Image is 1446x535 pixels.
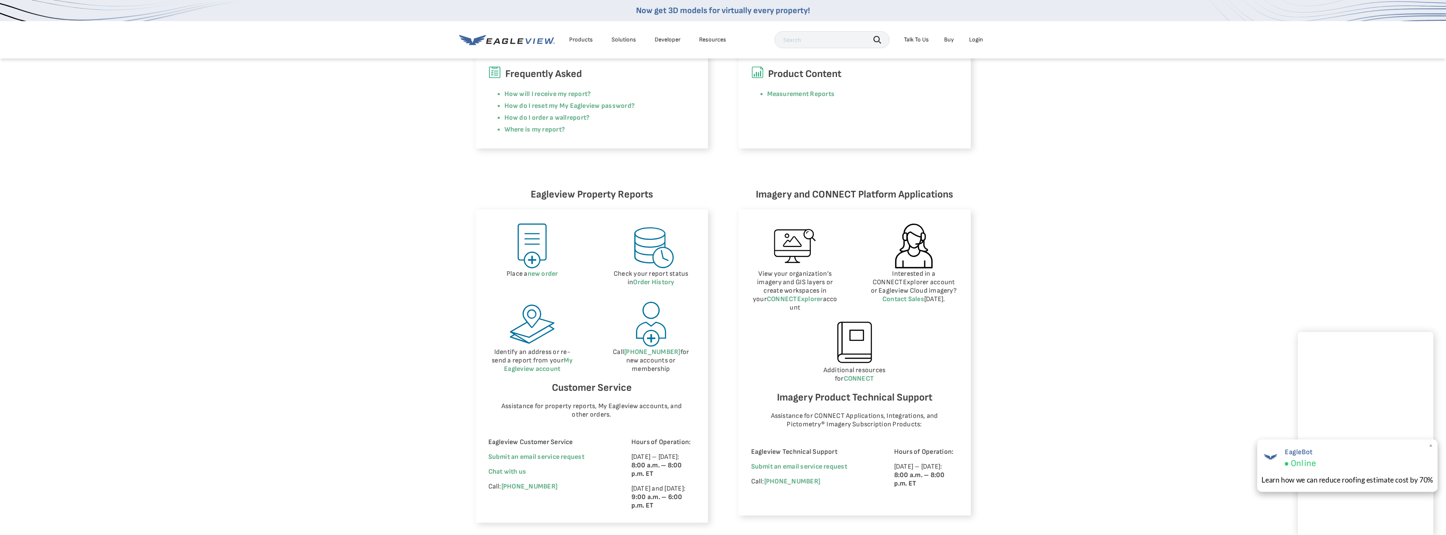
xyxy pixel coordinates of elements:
div: Login [969,36,983,44]
p: [DATE] – [DATE]: [894,463,958,488]
h6: Product Content [751,66,958,82]
h6: Eagleview Property Reports [476,187,708,203]
a: Where is my report? [504,126,565,134]
a: Measurement Reports [767,90,835,98]
strong: 8:00 a.m. – 8:00 p.m. ET [894,471,945,488]
p: Assistance for CONNECT Applications, Integrations, and Pictometry® Imagery Subscription Products: [759,412,950,429]
a: How do I order a wall [504,114,567,122]
a: Order History [633,278,674,286]
a: [PHONE_NUMBER] [764,477,820,486]
h6: Frequently Asked [488,66,695,82]
p: [DATE] – [DATE]: [631,453,695,478]
div: Resources [699,36,726,44]
a: Submit an email service request [488,453,584,461]
p: View your organization’s imagery and GIS layers or create workspaces in your account [751,270,840,312]
p: [DATE] and [DATE]: [631,485,695,510]
a: [PHONE_NUMBER] [624,348,680,356]
div: Learn how we can reduce roofing estimate cost by 70% [1261,475,1433,485]
h6: Imagery and CONNECT Platform Applications [738,187,971,203]
strong: 8:00 a.m. – 8:00 p.m. ET [631,461,682,478]
a: [PHONE_NUMBER] [501,483,557,491]
a: Buy [944,36,954,44]
p: Identify an address or re-send a report from your [488,348,577,373]
div: Talk To Us [904,36,929,44]
p: Place a [488,270,577,278]
a: Now get 3D models for virtually every property! [636,5,810,16]
span: Online [1290,458,1316,469]
p: Call: [751,477,871,486]
a: new order [528,270,558,278]
img: EagleBot [1261,448,1279,466]
p: Hours of Operation: [631,438,695,447]
a: My Eagleview account [504,357,573,373]
span: EagleBot [1284,448,1316,456]
p: Additional resources for [751,366,958,383]
iframe: Chat Window [1298,332,1433,535]
p: Interested in a CONNECTExplorer account or Eagleview Cloud imagery? [DATE]. [870,270,958,304]
strong: 9:00 a.m. – 6:00 p.m. ET [631,493,683,510]
span: Chat with us [488,468,526,476]
input: Search [774,31,890,48]
p: Eagleview Customer Service [488,438,608,447]
div: Products [569,36,593,44]
a: CONNECTExplorer [767,295,823,303]
a: report [567,114,586,122]
p: Check your report status in [607,270,695,287]
a: Submit an email service request [751,463,847,471]
a: How do I reset my My Eagleview password? [504,102,635,110]
a: Developer [655,36,680,44]
a: ? [586,114,589,122]
a: How will I receive my report? [504,90,591,98]
p: Assistance for property reports, My Eagleview accounts, and other orders. [496,402,687,419]
span: × [1429,442,1433,450]
h6: Imagery Product Technical Support [751,390,958,406]
p: Hours of Operation: [894,448,958,456]
p: Eagleview Technical Support [751,448,871,456]
p: Call for new accounts or membership [607,348,695,373]
h6: Customer Service [488,380,695,396]
div: Solutions [611,36,636,44]
a: CONNECT [844,375,874,383]
a: Contact Sales [882,295,924,303]
p: Call: [488,483,608,491]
